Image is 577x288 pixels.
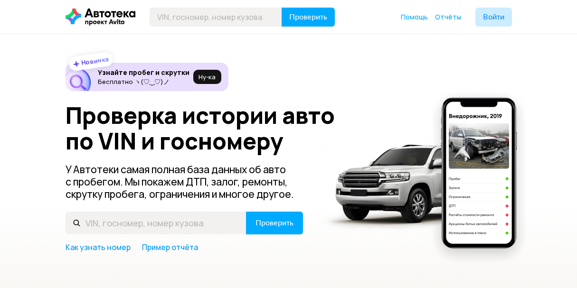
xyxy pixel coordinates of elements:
[435,12,461,22] a: Отчёты
[66,102,349,154] h1: Проверка истории авто по VIN и госномеру
[98,68,189,77] h6: Узнайте пробег и скрутки
[142,242,198,252] a: Пример отчёта
[66,163,304,200] p: У Автотеки самая полная база данных об авто с пробегом. Мы покажем ДТП, залог, ремонты, скрутку п...
[255,219,293,227] span: Проверить
[98,78,189,85] p: Бесплатно ヽ(♡‿♡)ノ
[483,13,504,21] span: Войти
[150,8,282,27] input: VIN, госномер, номер кузова
[66,212,246,234] input: VIN, госномер, номер кузова
[435,12,461,21] span: Отчёты
[80,55,109,67] strong: Новинка
[289,13,327,21] span: Проверить
[401,12,428,22] a: Помощь
[246,212,303,234] button: Проверить
[282,8,335,27] button: Проверить
[199,73,216,81] span: Ну‑ка
[475,8,512,27] button: Войти
[401,12,428,21] span: Помощь
[66,242,131,252] a: Как узнать номер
